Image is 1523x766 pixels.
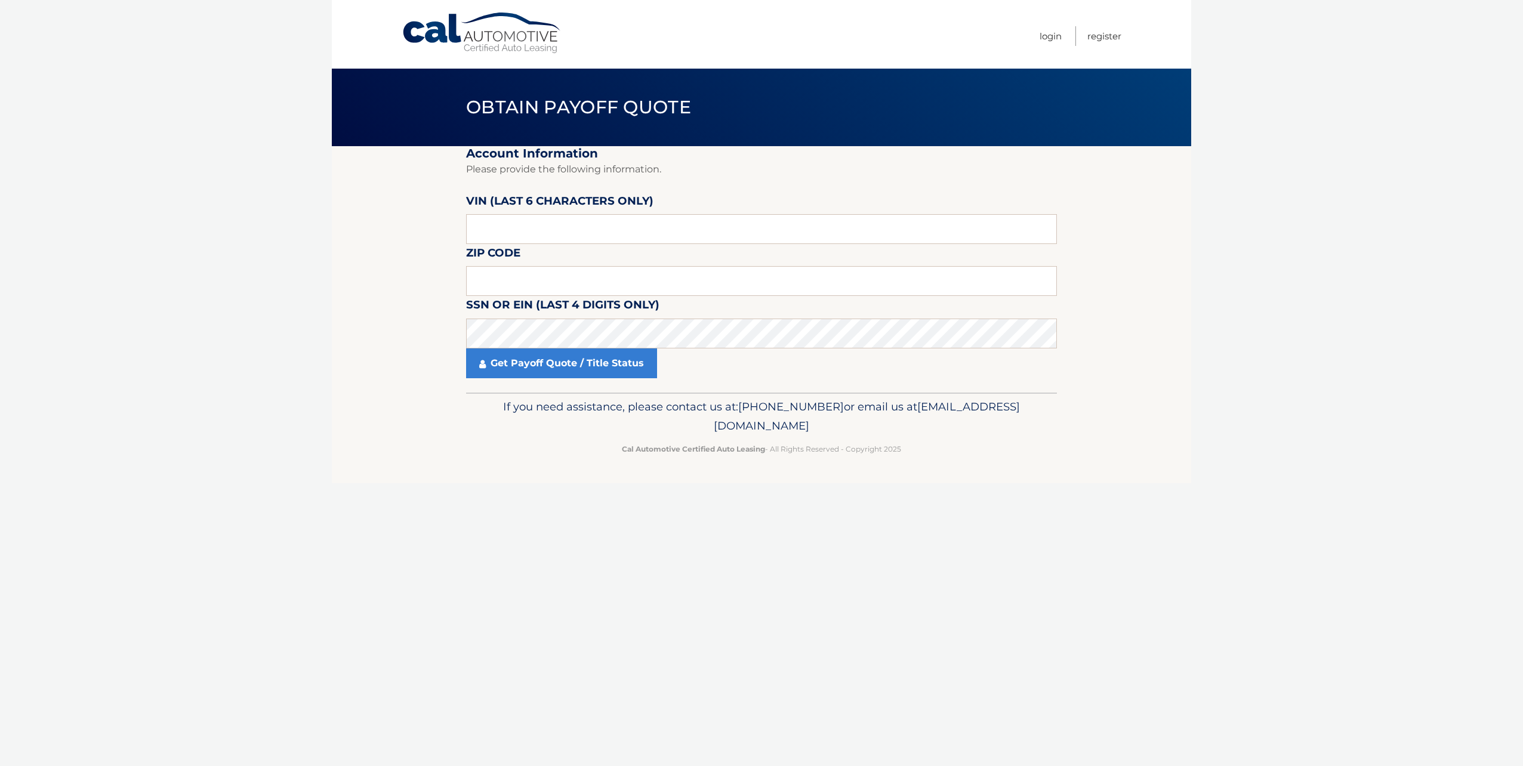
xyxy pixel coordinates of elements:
[466,96,691,118] span: Obtain Payoff Quote
[466,146,1057,161] h2: Account Information
[466,296,659,318] label: SSN or EIN (last 4 digits only)
[466,161,1057,178] p: Please provide the following information.
[1087,26,1121,46] a: Register
[402,12,563,54] a: Cal Automotive
[466,348,657,378] a: Get Payoff Quote / Title Status
[622,444,765,453] strong: Cal Automotive Certified Auto Leasing
[474,443,1049,455] p: - All Rights Reserved - Copyright 2025
[1040,26,1062,46] a: Login
[466,244,520,266] label: Zip Code
[466,192,653,214] label: VIN (last 6 characters only)
[738,400,844,413] span: [PHONE_NUMBER]
[474,397,1049,435] p: If you need assistance, please contact us at: or email us at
